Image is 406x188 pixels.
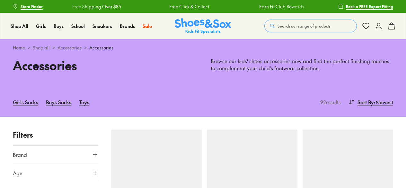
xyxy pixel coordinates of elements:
[33,44,50,51] a: Shop all
[13,146,98,164] button: Brand
[36,23,46,29] span: Girls
[13,151,27,158] span: Brand
[255,3,300,10] a: Earn Fit Club Rewards
[175,18,231,34] img: SNS_Logo_Responsive.svg
[349,95,393,109] button: Sort By:Newest
[264,20,357,32] button: Search our range of products
[120,23,135,29] span: Brands
[13,164,98,182] button: Age
[89,44,113,51] span: Accessories
[338,1,393,12] a: Book a FREE Expert Fitting
[165,3,205,10] a: Free Click & Collect
[13,169,22,177] span: Age
[36,23,46,30] a: Girls
[143,23,152,30] a: Sale
[175,18,231,34] a: Shoes & Sox
[211,58,393,72] p: Browse our kids' shoes accessories now and find the perfect finishing touches to complement your ...
[13,1,43,12] a: Store Finder
[374,98,393,106] span: : Newest
[13,130,98,140] p: Filters
[13,44,393,51] div: > > >
[13,95,38,109] a: Girls Socks
[21,4,43,9] span: Store Finder
[143,23,152,29] span: Sale
[46,95,71,109] a: Boys Socks
[93,23,112,29] span: Sneakers
[68,3,117,10] a: Free Shipping Over $85
[11,23,28,29] span: Shop All
[71,23,85,30] a: School
[71,23,85,29] span: School
[11,23,28,30] a: Shop All
[79,95,89,109] a: Toys
[13,44,25,51] a: Home
[54,23,64,29] span: Boys
[346,4,393,9] span: Book a FREE Expert Fitting
[93,23,112,30] a: Sneakers
[120,23,135,30] a: Brands
[54,23,64,30] a: Boys
[357,98,374,106] span: Sort By
[278,23,331,29] span: Search our range of products
[318,98,341,106] p: 92 results
[13,56,195,74] h1: Accessories
[57,44,82,51] a: Accessories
